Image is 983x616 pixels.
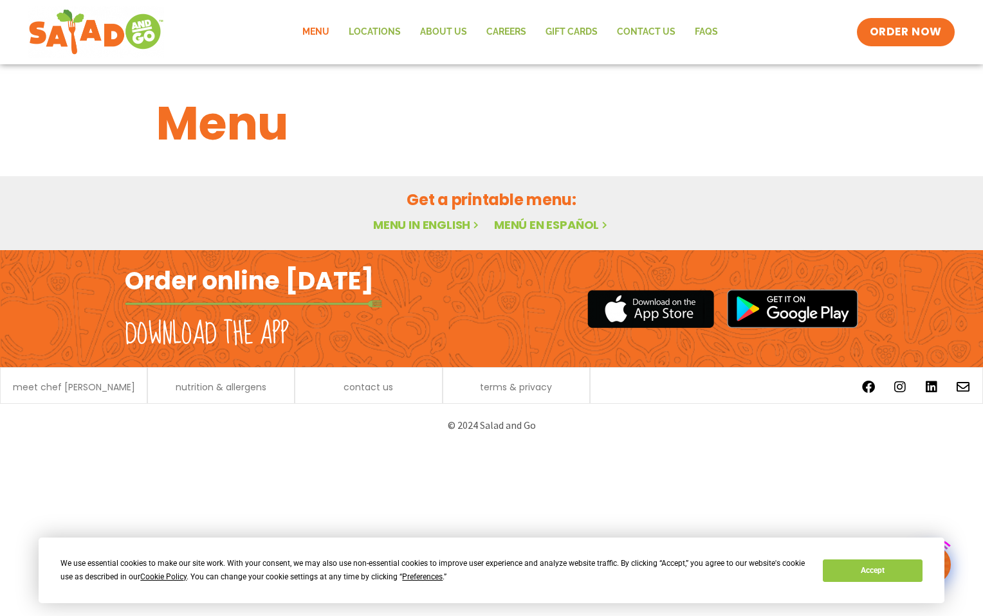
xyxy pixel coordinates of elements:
[125,316,289,352] h2: Download the app
[156,188,827,211] h2: Get a printable menu:
[494,217,610,233] a: Menú en español
[373,217,481,233] a: Menu in English
[125,265,374,296] h2: Order online [DATE]
[13,383,135,392] a: meet chef [PERSON_NAME]
[607,17,685,47] a: Contact Us
[131,417,852,434] p: © 2024 Salad and Go
[344,383,393,392] a: contact us
[727,289,858,328] img: google_play
[156,89,827,158] h1: Menu
[685,17,728,47] a: FAQs
[176,383,266,392] a: nutrition & allergens
[477,17,536,47] a: Careers
[140,572,187,581] span: Cookie Policy
[823,559,922,582] button: Accept
[870,24,942,40] span: ORDER NOW
[536,17,607,47] a: GIFT CARDS
[402,572,443,581] span: Preferences
[39,538,944,603] div: Cookie Consent Prompt
[28,6,164,58] img: new-SAG-logo-768×292
[480,383,552,392] a: terms & privacy
[125,300,382,307] img: fork
[339,17,410,47] a: Locations
[60,557,807,584] div: We use essential cookies to make our site work. With your consent, we may also use non-essential ...
[293,17,339,47] a: Menu
[587,288,714,330] img: appstore
[410,17,477,47] a: About Us
[857,18,955,46] a: ORDER NOW
[293,17,728,47] nav: Menu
